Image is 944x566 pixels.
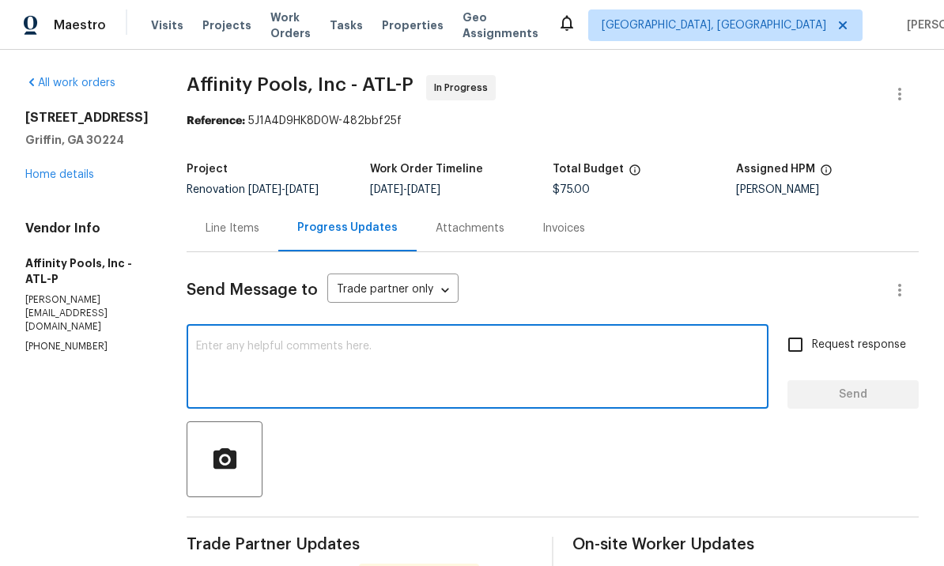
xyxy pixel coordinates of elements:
span: Visits [151,17,183,33]
span: Geo Assignments [463,9,538,41]
h4: Vendor Info [25,221,149,236]
a: All work orders [25,77,115,89]
span: In Progress [434,80,494,96]
p: [PHONE_NUMBER] [25,340,149,353]
div: Attachments [436,221,504,236]
h5: Assigned HPM [736,164,815,175]
h2: [STREET_ADDRESS] [25,110,149,126]
span: The total cost of line items that have been proposed by Opendoor. This sum includes line items th... [629,164,641,184]
span: [DATE] [248,184,281,195]
span: - [370,184,440,195]
div: Line Items [206,221,259,236]
a: Home details [25,169,94,180]
span: Work Orders [270,9,311,41]
div: 5J1A4D9HK8D0W-482bbf25f [187,113,919,129]
b: Reference: [187,115,245,126]
div: [PERSON_NAME] [736,184,919,195]
span: - [248,184,319,195]
span: Trade Partner Updates [187,537,533,553]
span: Renovation [187,184,319,195]
span: [DATE] [370,184,403,195]
span: Send Message to [187,282,318,298]
span: [DATE] [285,184,319,195]
div: Progress Updates [297,220,398,236]
div: Trade partner only [327,277,459,304]
span: Tasks [330,20,363,31]
span: Request response [812,337,906,353]
h5: Affinity Pools, Inc - ATL-P [25,255,149,287]
span: Projects [202,17,251,33]
h5: Griffin, GA 30224 [25,132,149,148]
p: [PERSON_NAME][EMAIL_ADDRESS][DOMAIN_NAME] [25,293,149,334]
span: On-site Worker Updates [572,537,919,553]
h5: Project [187,164,228,175]
h5: Total Budget [553,164,624,175]
div: Invoices [542,221,585,236]
span: Properties [382,17,444,33]
span: Maestro [54,17,106,33]
span: Affinity Pools, Inc - ATL-P [187,75,413,94]
span: The hpm assigned to this work order. [820,164,833,184]
span: $75.00 [553,184,590,195]
span: [GEOGRAPHIC_DATA], [GEOGRAPHIC_DATA] [602,17,826,33]
span: [DATE] [407,184,440,195]
h5: Work Order Timeline [370,164,483,175]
